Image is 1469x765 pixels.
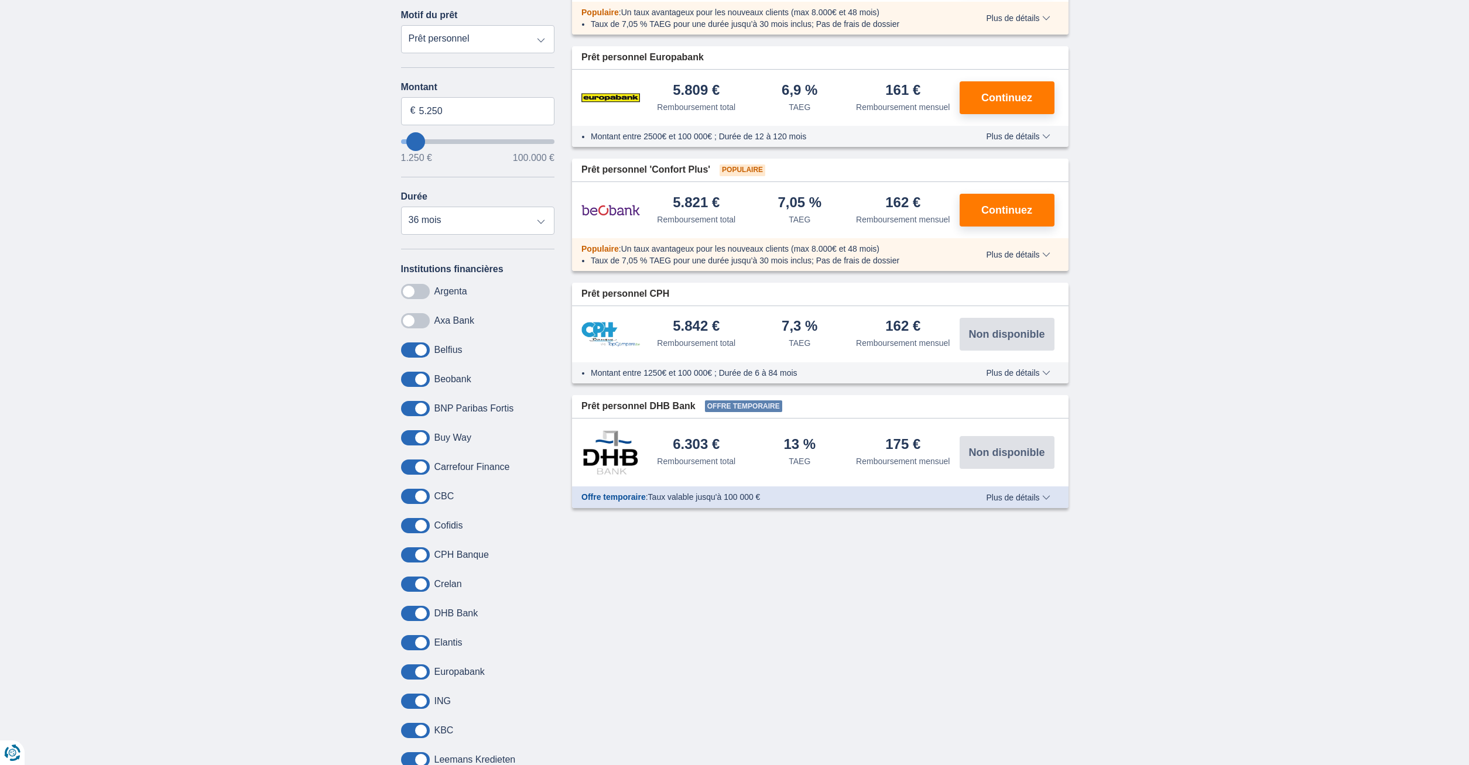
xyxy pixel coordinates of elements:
[657,337,735,349] div: Remboursement total
[401,10,458,20] label: Motif du prêt
[977,368,1059,378] button: Plus de détails
[885,319,920,335] div: 162 €
[581,195,640,225] img: pret personnel Beobank
[705,400,782,412] span: Offre temporaire
[673,437,720,453] div: 6.303 €
[434,608,478,619] label: DHB Bank
[513,153,554,163] span: 100.000 €
[581,51,704,64] span: Prêt personnel Europabank
[981,205,1032,215] span: Continuez
[410,104,416,118] span: €
[401,264,504,275] label: Institutions financières
[657,214,735,225] div: Remboursement total
[977,250,1059,259] button: Plus de détails
[977,493,1059,502] button: Plus de détails
[789,101,810,113] div: TAEG
[783,437,816,453] div: 13 %
[720,164,765,176] span: Populaire
[401,153,432,163] span: 1.250 €
[969,329,1045,339] span: Non disponible
[648,492,761,502] span: Taux valable jusqu'à 100 000 €
[986,251,1050,259] span: Plus de détails
[885,437,920,453] div: 175 €
[581,163,710,177] span: Prêt personnel 'Confort Plus'
[856,337,950,349] div: Remboursement mensuel
[591,131,952,142] li: Montant entre 2500€ et 100 000€ ; Durée de 12 à 120 mois
[581,83,640,112] img: pret personnel Europabank
[581,287,669,301] span: Prêt personnel CPH
[986,14,1050,22] span: Plus de détails
[434,462,510,472] label: Carrefour Finance
[782,319,817,335] div: 7,3 %
[673,319,720,335] div: 5.842 €
[621,244,879,253] span: Un taux avantageux pour les nouveaux clients (max 8.000€ et 48 mois)
[591,18,952,30] li: Taux de 7,05 % TAEG pour une durée jusqu’à 30 mois inclus; Pas de frais de dossier
[885,195,920,211] div: 162 €
[434,491,454,502] label: CBC
[789,214,810,225] div: TAEG
[434,433,471,443] label: Buy Way
[856,214,950,225] div: Remboursement mensuel
[581,244,619,253] span: Populaire
[434,579,462,589] label: Crelan
[401,82,555,92] label: Montant
[657,101,735,113] div: Remboursement total
[581,8,619,17] span: Populaire
[401,191,427,202] label: Durée
[986,493,1050,502] span: Plus de détails
[401,139,555,144] input: wantToBorrow
[657,455,735,467] div: Remboursement total
[581,322,640,347] img: pret personnel CPH Banque
[977,132,1059,141] button: Plus de détails
[621,8,879,17] span: Un taux avantageux pour les nouveaux clients (max 8.000€ et 48 mois)
[434,667,485,677] label: Europabank
[434,315,474,326] label: Axa Bank
[434,520,463,531] label: Cofidis
[434,374,471,385] label: Beobank
[856,455,950,467] div: Remboursement mensuel
[581,492,646,502] span: Offre temporaire
[572,491,961,503] div: :
[782,83,817,99] div: 6,9 %
[434,403,514,414] label: BNP Paribas Fortis
[434,345,463,355] label: Belfius
[434,286,467,297] label: Argenta
[572,243,961,255] div: :
[581,400,696,413] span: Prêt personnel DHB Bank
[969,447,1045,458] span: Non disponible
[981,92,1032,103] span: Continuez
[885,83,920,99] div: 161 €
[581,430,640,475] img: pret personnel DHB Bank
[591,255,952,266] li: Taux de 7,05 % TAEG pour une durée jusqu’à 30 mois inclus; Pas de frais de dossier
[434,754,516,765] label: Leemans Kredieten
[986,132,1050,140] span: Plus de détails
[977,13,1059,23] button: Plus de détails
[856,101,950,113] div: Remboursement mensuel
[789,455,810,467] div: TAEG
[434,637,463,648] label: Elantis
[434,550,489,560] label: CPH Banque
[673,83,720,99] div: 5.809 €
[572,6,961,18] div: :
[591,367,952,379] li: Montant entre 1250€ et 100 000€ ; Durée de 6 à 84 mois
[986,369,1050,377] span: Plus de détails
[778,195,821,211] div: 7,05 %
[960,436,1054,469] button: Non disponible
[673,195,720,211] div: 5.821 €
[960,194,1054,227] button: Continuez
[789,337,810,349] div: TAEG
[434,725,454,736] label: KBC
[960,318,1054,351] button: Non disponible
[434,696,451,706] label: ING
[960,81,1054,114] button: Continuez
